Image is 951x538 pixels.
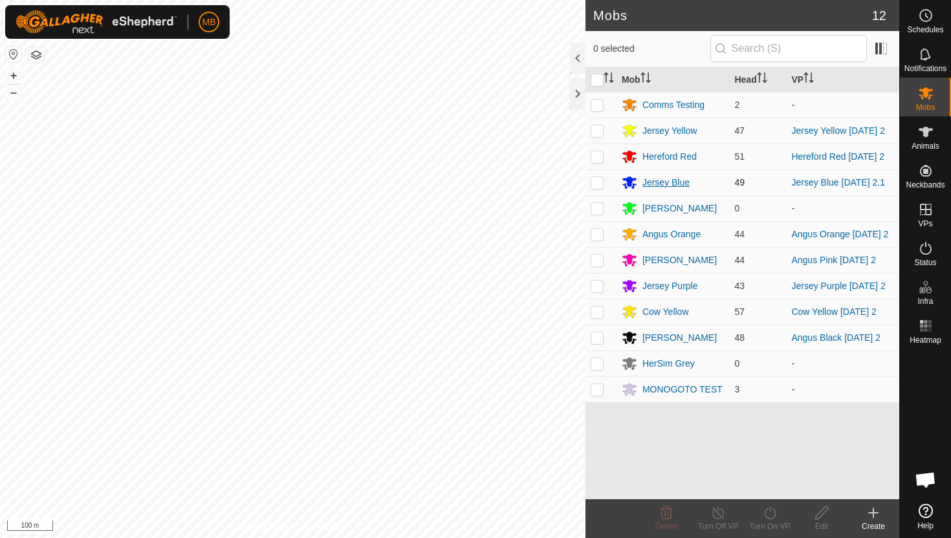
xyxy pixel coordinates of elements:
a: Jersey Blue [DATE] 2.1 [791,177,884,188]
div: MONOGOTO TEST [642,383,723,396]
span: 3 [734,384,739,394]
span: MB [202,16,216,29]
span: Neckbands [906,181,945,189]
span: 2 [734,100,739,110]
div: [PERSON_NAME] [642,253,717,267]
button: Map Layers [28,47,44,63]
div: [PERSON_NAME] [642,331,717,345]
span: 47 [734,125,745,136]
div: Hereford Red [642,150,697,164]
p-sorticon: Activate to sort [803,74,814,85]
a: Jersey Purple [DATE] 2 [791,281,885,291]
span: Heatmap [910,336,941,344]
span: 0 [734,203,739,213]
div: Turn On VP [744,521,796,532]
div: Jersey Purple [642,279,698,293]
div: Create [847,521,899,532]
td: - [786,350,899,376]
a: Privacy Policy [241,521,290,533]
div: Comms Testing [642,98,705,112]
span: 48 [734,332,745,343]
a: Angus Black [DATE] 2 [791,332,880,343]
a: Help [900,499,951,535]
span: 0 [734,358,739,369]
span: Delete [655,522,678,531]
div: Open chat [906,460,945,499]
span: 51 [734,151,745,162]
p-sorticon: Activate to sort [640,74,651,85]
div: HerSim Grey [642,357,695,371]
span: Status [914,259,936,266]
a: Cow Yellow [DATE] 2 [791,307,876,317]
div: Jersey Yellow [642,124,697,138]
a: Angus Orange [DATE] 2 [791,229,888,239]
span: Help [917,522,934,530]
div: [PERSON_NAME] [642,202,717,215]
th: Head [729,67,786,92]
th: Mob [617,67,730,92]
input: Search (S) [710,35,867,62]
a: Hereford Red [DATE] 2 [791,151,884,162]
a: Angus Pink [DATE] 2 [791,255,875,265]
span: 12 [872,6,886,25]
a: Contact Us [305,521,344,533]
a: Jersey Yellow [DATE] 2 [791,125,884,136]
span: Infra [917,297,933,305]
h2: Mobs [593,8,872,23]
span: VPs [918,220,932,228]
div: Angus Orange [642,228,701,241]
button: – [6,85,21,100]
th: VP [786,67,899,92]
div: Jersey Blue [642,176,690,189]
span: Schedules [907,26,943,34]
div: Edit [796,521,847,532]
p-sorticon: Activate to sort [604,74,614,85]
span: Mobs [916,103,935,111]
span: 44 [734,255,745,265]
td: - [786,92,899,118]
img: Gallagher Logo [16,10,177,34]
td: - [786,376,899,402]
span: 57 [734,307,745,317]
button: Reset Map [6,47,21,62]
span: 44 [734,229,745,239]
span: Notifications [904,65,946,72]
span: 49 [734,177,745,188]
div: Cow Yellow [642,305,689,319]
span: 0 selected [593,42,710,56]
span: Animals [912,142,939,150]
div: Turn Off VP [692,521,744,532]
p-sorticon: Activate to sort [757,74,767,85]
td: - [786,195,899,221]
span: 43 [734,281,745,291]
button: + [6,68,21,83]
